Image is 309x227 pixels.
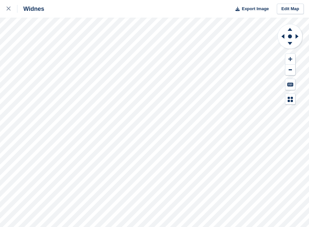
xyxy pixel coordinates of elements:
[232,4,269,14] button: Export Image
[17,5,44,13] div: Widnes
[285,54,295,65] button: Zoom In
[242,6,269,12] span: Export Image
[285,79,295,90] button: Keyboard Shortcuts
[277,4,304,14] a: Edit Map
[285,94,295,105] button: Map Legend
[285,65,295,75] button: Zoom Out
